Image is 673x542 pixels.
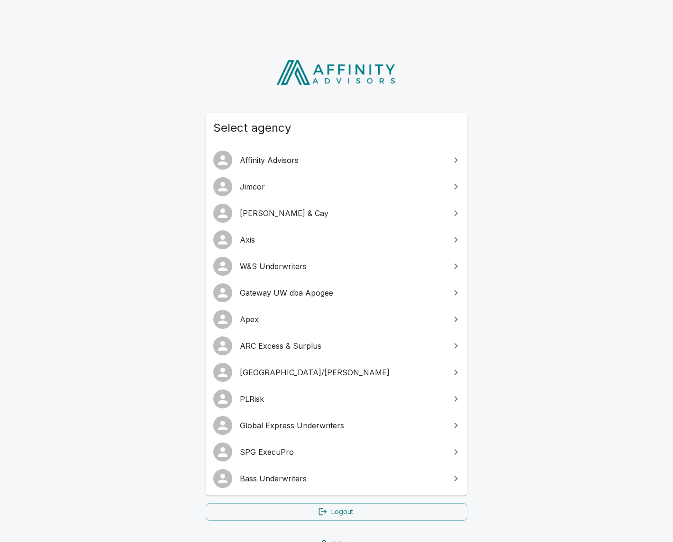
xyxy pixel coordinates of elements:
[206,200,467,226] a: [PERSON_NAME] & Cay
[240,446,445,458] span: SPG ExecuPro
[206,386,467,412] a: PLRisk
[206,147,467,173] a: Affinity Advisors
[269,57,405,88] img: Affinity Advisors Logo
[206,226,467,253] a: Axis
[206,333,467,359] a: ARC Excess & Surplus
[240,154,445,166] span: Affinity Advisors
[240,340,445,352] span: ARC Excess & Surplus
[240,393,445,405] span: PLRisk
[240,261,445,272] span: W&S Underwriters
[206,359,467,386] a: [GEOGRAPHIC_DATA]/[PERSON_NAME]
[240,234,445,245] span: Axis
[240,367,445,378] span: [GEOGRAPHIC_DATA]/[PERSON_NAME]
[206,439,467,465] a: SPG ExecuPro
[240,287,445,298] span: Gateway UW dba Apogee
[206,412,467,439] a: Global Express Underwriters
[240,181,445,192] span: Jimcor
[240,473,445,484] span: Bass Underwriters
[206,306,467,333] a: Apex
[240,208,445,219] span: [PERSON_NAME] & Cay
[206,503,467,521] a: Logout
[206,253,467,280] a: W&S Underwriters
[206,465,467,492] a: Bass Underwriters
[206,173,467,200] a: Jimcor
[206,280,467,306] a: Gateway UW dba Apogee
[240,314,445,325] span: Apex
[240,420,445,431] span: Global Express Underwriters
[213,120,460,135] span: Select agency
